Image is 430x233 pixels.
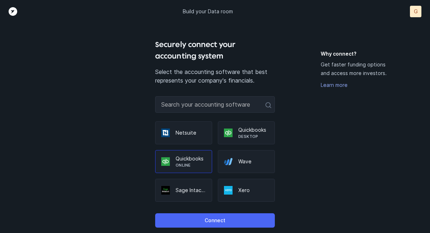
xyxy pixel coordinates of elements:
[183,8,233,15] p: Build your Data room
[218,179,275,202] div: Xero
[205,216,225,225] p: Connect
[155,39,274,62] h4: Securely connect your accounting system
[176,162,206,168] p: Online
[155,179,212,202] div: Sage Intacct
[176,155,206,162] p: Quickbooks
[321,60,394,78] p: Get faster funding options and access more investors.
[155,121,212,144] div: Netsuite
[155,150,212,173] div: QuickbooksOnline
[414,8,418,15] p: G
[238,158,269,165] p: Wave
[218,150,275,173] div: Wave
[176,129,206,136] p: Netsuite
[238,187,269,194] p: Xero
[410,6,421,17] button: G
[321,82,348,88] a: Learn more
[321,50,394,57] h5: Why connect?
[155,96,274,113] input: Search your accounting software
[176,187,206,194] p: Sage Intacct
[238,126,269,134] p: Quickbooks
[155,213,274,228] button: Connect
[238,134,269,139] p: Desktop
[218,121,275,144] div: QuickbooksDesktop
[155,67,274,85] p: Select the accounting software that best represents your company's financials.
